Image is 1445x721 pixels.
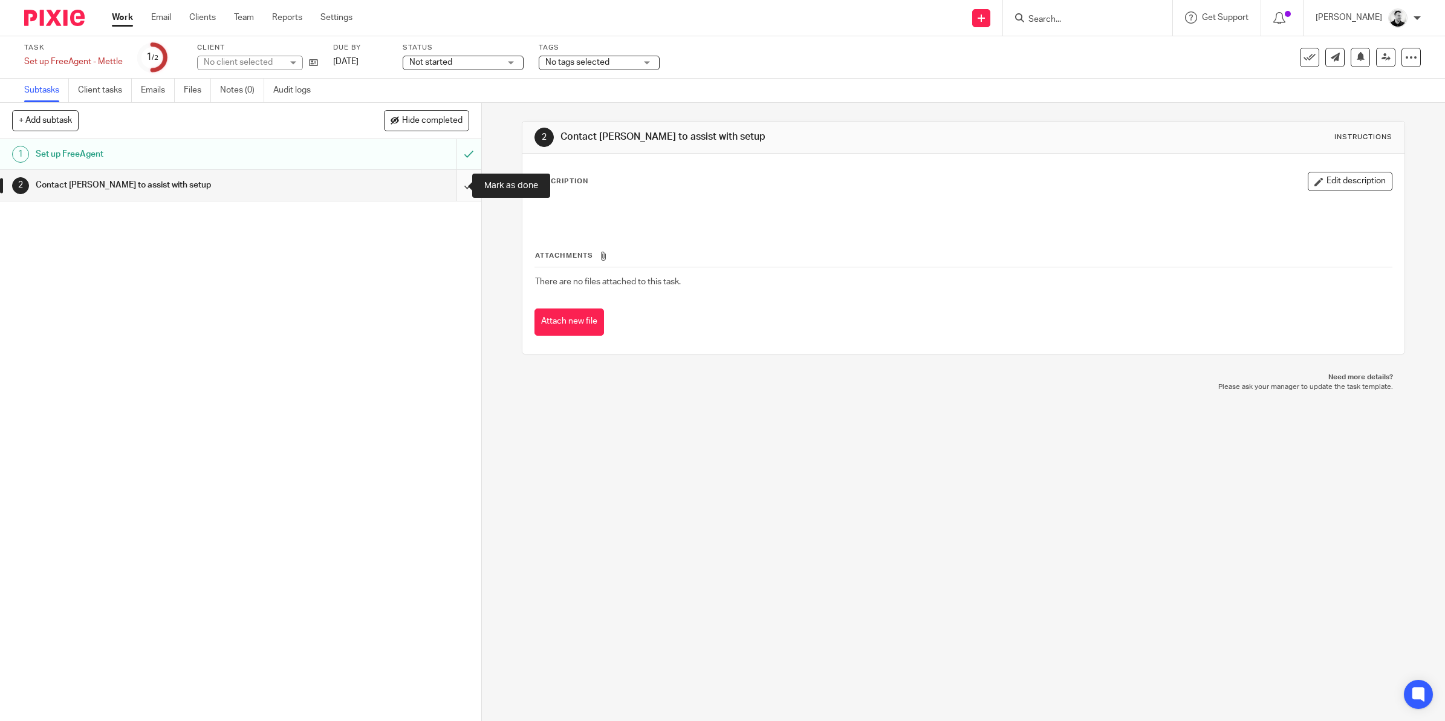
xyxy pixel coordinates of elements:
[24,79,69,102] a: Subtasks
[184,79,211,102] a: Files
[1334,132,1392,142] div: Instructions
[112,11,133,24] a: Work
[272,11,302,24] a: Reports
[152,54,158,61] small: /2
[534,373,1393,382] p: Need more details?
[12,146,29,163] div: 1
[402,116,463,126] span: Hide completed
[273,79,320,102] a: Audit logs
[189,11,216,24] a: Clients
[534,382,1393,392] p: Please ask your manager to update the task template.
[560,131,989,143] h1: Contact [PERSON_NAME] to assist with setup
[24,10,85,26] img: Pixie
[151,11,171,24] a: Email
[24,56,123,68] div: Set up FreeAgent - Mettle
[534,308,604,336] button: Attach new file
[1027,15,1136,25] input: Search
[234,11,254,24] a: Team
[545,58,609,67] span: No tags selected
[197,43,318,53] label: Client
[12,177,29,194] div: 2
[1388,8,1408,28] img: Dave_2025.jpg
[24,43,123,53] label: Task
[534,177,588,186] p: Description
[539,43,660,53] label: Tags
[333,57,359,66] span: [DATE]
[1316,11,1382,24] p: [PERSON_NAME]
[146,50,158,64] div: 1
[141,79,175,102] a: Emails
[36,176,308,194] h1: Contact [PERSON_NAME] to assist with setup
[333,43,388,53] label: Due by
[36,145,308,163] h1: Set up FreeAgent
[535,278,681,286] span: There are no files attached to this task.
[409,58,452,67] span: Not started
[78,79,132,102] a: Client tasks
[1202,13,1249,22] span: Get Support
[12,110,79,131] button: + Add subtask
[320,11,352,24] a: Settings
[403,43,524,53] label: Status
[204,56,282,68] div: No client selected
[384,110,469,131] button: Hide completed
[1308,172,1392,191] button: Edit description
[220,79,264,102] a: Notes (0)
[534,128,554,147] div: 2
[535,252,593,259] span: Attachments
